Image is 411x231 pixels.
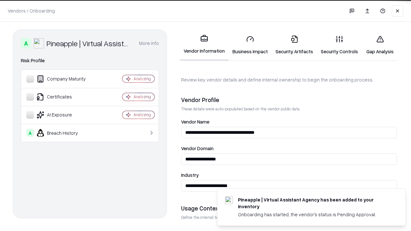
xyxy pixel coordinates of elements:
[181,106,397,112] p: These details were auto-populated based on the vendor public data
[134,94,151,99] div: Analyzing
[34,38,44,48] img: Pineapple | Virtual Assistant Agency
[317,30,362,60] a: Security Controls
[26,129,103,137] div: Breach History
[181,96,397,104] div: Vendor Profile
[47,38,131,48] div: Pineapple | Virtual Assistant Agency
[362,30,398,60] a: Gap Analysis
[181,204,397,212] div: Usage Context
[21,38,31,48] div: A
[238,211,390,218] div: Onboarding has started, the vendor's status is Pending Approval.
[225,196,233,204] img: trypineapple.com
[229,30,272,60] a: Business Impact
[26,93,103,101] div: Certificates
[134,112,151,117] div: Analyzing
[8,7,55,14] p: Vendors / Onboarding
[181,76,397,83] p: Review key vendor details and define internal ownership to begin the onboarding process.
[26,111,103,119] div: AI Exposure
[26,75,103,83] div: Company Maturity
[272,30,317,60] a: Security Artifacts
[21,57,159,64] div: Risk Profile
[181,119,397,124] label: Vendor Name
[139,38,159,49] button: More info
[181,215,397,220] p: Define the internal team and reason for using this vendor. This helps assess business relevance a...
[238,196,390,210] div: Pineapple | Virtual Assistant Agency has been added to your inventory
[26,129,34,137] div: A
[181,173,397,177] label: Industry
[181,146,397,151] label: Vendor Domain
[180,30,229,61] a: Vendor Information
[134,76,151,81] div: Analyzing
